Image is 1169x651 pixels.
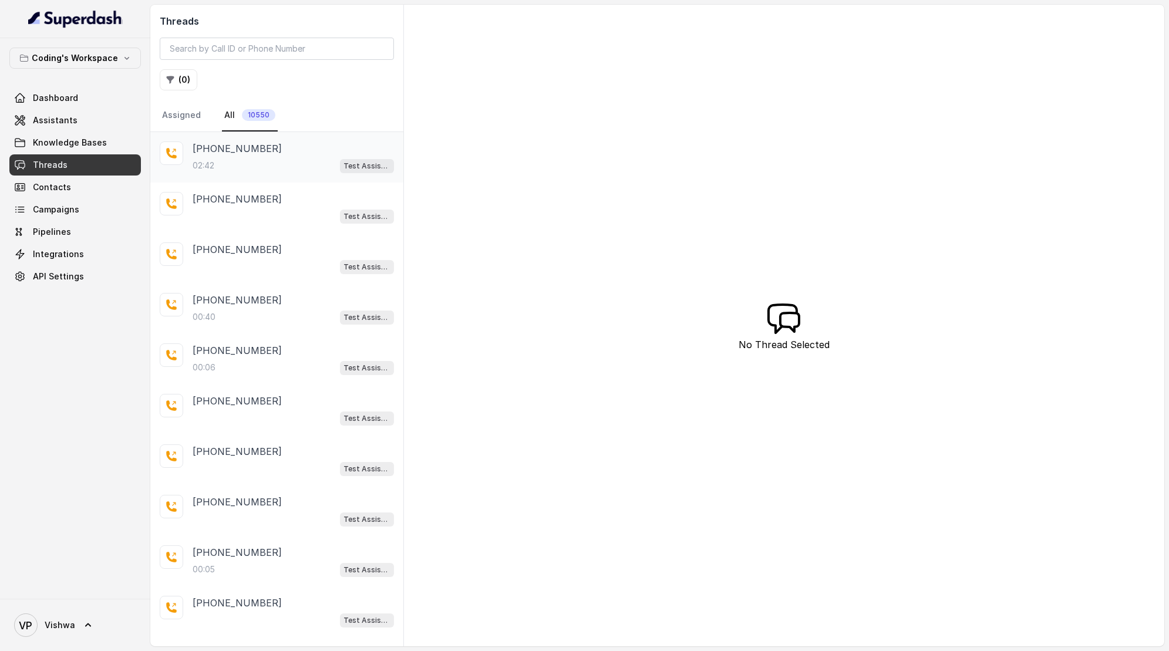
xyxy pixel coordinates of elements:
[222,100,278,131] a: All10550
[343,564,390,576] p: Test Assistant-3
[193,596,282,610] p: [PHONE_NUMBER]
[160,69,197,90] button: (0)
[33,226,71,238] span: Pipelines
[193,311,215,323] p: 00:40
[33,159,68,171] span: Threads
[242,109,275,121] span: 10550
[343,463,390,475] p: Test Assistant-3
[160,100,203,131] a: Assigned
[9,609,141,642] a: Vishwa
[33,92,78,104] span: Dashboard
[343,160,390,172] p: Test Assistant-3
[343,615,390,626] p: Test Assistant-3
[33,271,84,282] span: API Settings
[33,181,71,193] span: Contacts
[193,242,282,257] p: [PHONE_NUMBER]
[9,132,141,153] a: Knowledge Bases
[343,362,390,374] p: Test Assistant-3
[193,343,282,357] p: [PHONE_NUMBER]
[193,564,215,575] p: 00:05
[9,199,141,220] a: Campaigns
[32,51,119,65] p: Coding's Workspace
[193,495,282,509] p: [PHONE_NUMBER]
[343,312,390,323] p: Test Assistant-3
[33,137,107,149] span: Knowledge Bases
[19,619,33,632] text: VP
[193,293,282,307] p: [PHONE_NUMBER]
[33,114,78,126] span: Assistants
[33,248,84,260] span: Integrations
[193,160,214,171] p: 02:42
[343,413,390,424] p: Test Assistant-3
[9,244,141,265] a: Integrations
[160,100,394,131] nav: Tabs
[193,394,282,408] p: [PHONE_NUMBER]
[9,177,141,198] a: Contacts
[343,211,390,222] p: Test Assistant-3
[28,9,123,28] img: light.svg
[45,619,75,631] span: Vishwa
[193,362,215,373] p: 00:06
[9,110,141,131] a: Assistants
[9,48,141,69] button: Coding's Workspace
[9,87,141,109] a: Dashboard
[9,221,141,242] a: Pipelines
[160,14,394,28] h2: Threads
[193,141,282,156] p: [PHONE_NUMBER]
[9,154,141,176] a: Threads
[33,204,79,215] span: Campaigns
[160,38,394,60] input: Search by Call ID or Phone Number
[193,192,282,206] p: [PHONE_NUMBER]
[193,444,282,458] p: [PHONE_NUMBER]
[343,514,390,525] p: Test Assistant-3
[739,338,830,352] p: No Thread Selected
[193,545,282,559] p: [PHONE_NUMBER]
[9,266,141,287] a: API Settings
[343,261,390,273] p: Test Assistant-3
